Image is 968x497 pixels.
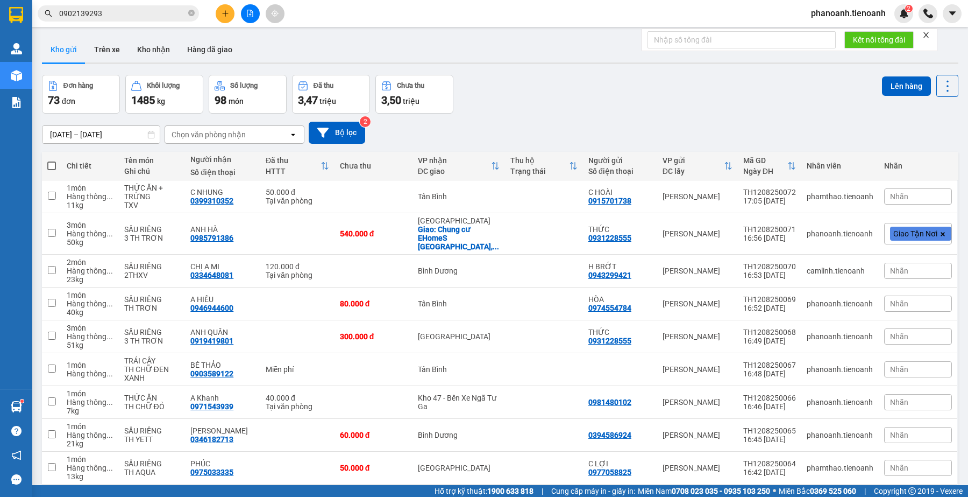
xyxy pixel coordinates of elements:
div: Hàng thông thường [67,369,113,378]
div: SẦU RIÊNG [124,295,180,304]
sup: 1 [20,400,24,403]
div: TH1208250066 [743,394,796,402]
span: ... [106,299,113,308]
div: CHỊ A MI [190,262,255,271]
button: Khối lượng1485kg [125,75,203,114]
div: 0981480102 [588,398,631,407]
span: triệu [319,97,336,106]
button: Đã thu3,47 triệu [292,75,370,114]
div: 540.000 đ [340,229,407,238]
div: SẦU RIÊNG [124,262,180,271]
div: 1 món [67,291,113,299]
div: 0971543939 [190,402,233,411]
span: Miền Bắc [779,485,856,497]
div: Nhãn [884,162,952,170]
div: 16:52 [DATE] [743,304,796,312]
div: Tân Bình [418,192,500,201]
button: Kho gửi [42,37,86,62]
span: search [45,10,52,17]
button: file-add [241,4,260,23]
div: 0334648081 [190,271,233,279]
button: Lên hàng [882,76,931,96]
div: 21 kg [67,439,113,448]
div: 3 món [67,221,113,229]
div: TH1208250069 [743,295,796,304]
input: Nhập số tổng đài [647,31,836,48]
span: question-circle [11,426,22,436]
div: Bình Dương [418,267,500,275]
div: 300.000 đ [340,332,407,341]
span: món [229,97,244,106]
span: ... [106,332,113,341]
div: Người nhận [190,155,255,164]
span: caret-down [948,9,957,18]
span: plus [222,10,229,17]
div: TH1208250071 [743,225,796,234]
div: 13 kg [67,472,113,481]
div: Đã thu [266,156,321,165]
span: Giao Tận Nơi [893,229,937,239]
div: PHÚC [190,459,255,468]
div: 16:45 [DATE] [743,435,796,444]
button: Kho nhận [129,37,179,62]
div: ANH QUÂN [190,328,255,337]
div: VP nhận [418,156,491,165]
div: ĐC lấy [663,167,724,176]
span: 1485 [131,94,155,107]
div: 1 món [67,184,113,192]
div: Chưa thu [340,162,407,170]
span: 98 [215,94,226,107]
div: Tân Bình [418,299,500,308]
div: phamthao.tienoanh [807,464,873,472]
img: icon-new-feature [899,9,909,18]
div: 0931228555 [588,234,631,242]
div: SẦU RIÊNG [124,225,180,234]
span: Miền Nam [638,485,770,497]
div: 0975033335 [190,468,233,477]
span: Nhãn [890,365,908,374]
div: Tại văn phòng [266,197,329,205]
div: TH CHỮ ĐEN XANH [124,365,180,382]
div: Khối lượng [147,82,180,89]
div: [PERSON_NAME] [663,431,732,439]
div: Bình Dương [418,431,500,439]
button: Trên xe [86,37,129,62]
div: [GEOGRAPHIC_DATA] [418,332,500,341]
div: SẦU RIÊNG [124,328,180,337]
div: 23 kg [67,275,113,284]
div: Hàng thông thường [67,398,113,407]
div: Nhân viên [807,162,873,170]
strong: 1900 633 818 [487,487,533,495]
div: 3 TH TRƠN [124,234,180,242]
th: Toggle SortBy [738,152,801,180]
svg: open [289,130,297,139]
div: [PERSON_NAME] [663,192,732,201]
span: | [864,485,866,497]
button: Kết nối tổng đài [844,31,914,48]
span: ... [106,464,113,472]
div: Hàng thông thường [67,229,113,238]
div: 120.000 đ [266,262,329,271]
span: Nhãn [890,464,908,472]
div: Tân Bình [418,365,500,374]
div: A HIẾU [190,295,255,304]
div: TH1208250070 [743,262,796,271]
div: 51 kg [67,341,113,349]
span: close-circle [188,10,195,16]
div: 16:46 [DATE] [743,402,796,411]
div: TH YETT [124,435,180,444]
div: [PERSON_NAME] [663,398,732,407]
div: ANH HÀ [190,225,255,234]
button: Số lượng98món [209,75,287,114]
span: ... [106,431,113,439]
div: 40.000 đ [266,394,329,402]
div: 0943299421 [588,271,631,279]
div: H TRINH [190,426,255,435]
div: Tại văn phòng [266,402,329,411]
span: ... [493,242,499,251]
div: 0903589122 [190,369,233,378]
img: logo-vxr [9,7,23,23]
div: SẦU RIÊNG [124,459,180,468]
div: 0985791386 [190,234,233,242]
strong: 0708 023 035 - 0935 103 250 [672,487,770,495]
